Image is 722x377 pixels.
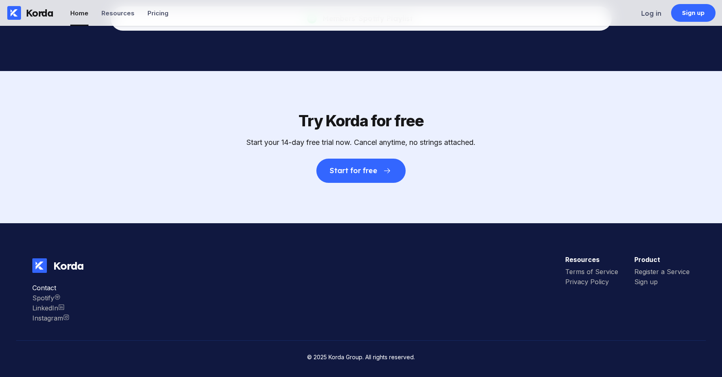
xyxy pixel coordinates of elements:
div: Register a Service [634,268,690,276]
a: Start for free [316,147,405,183]
a: Instagram [32,294,69,304]
div: Privacy Policy [565,278,618,286]
div: Start your 14-day free trial now. Cancel anytime, no strings attached. [246,138,476,147]
a: Privacy Policy [565,278,618,288]
a: Sign up [634,278,690,288]
div: Korda [47,259,84,272]
a: Register a Service [634,268,690,278]
div: Terms of Service [565,268,618,276]
a: Terms of Service [565,268,618,278]
div: Contact [32,284,69,292]
small: © 2025 Korda Group. All rights reserved. [307,354,415,360]
a: Sign up [671,4,716,22]
a: Contact [32,284,69,294]
div: Resources [101,9,135,17]
div: Korda [26,7,53,19]
div: Log in [641,9,661,17]
div: Instagram [32,314,69,322]
button: Start for free [316,159,405,183]
div: Start for free [330,167,377,175]
h3: Resources [565,256,618,264]
div: Sign up [682,9,705,17]
div: Try Korda for free [299,111,424,130]
a: Instagram [32,314,69,324]
div: Sign up [634,278,690,286]
div: Pricing [147,9,168,17]
a: LinkedIn [32,304,69,314]
div: Home [70,9,88,17]
div: LinkedIn [32,304,69,312]
div: Spotify [32,294,69,302]
h3: Product [634,256,690,264]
